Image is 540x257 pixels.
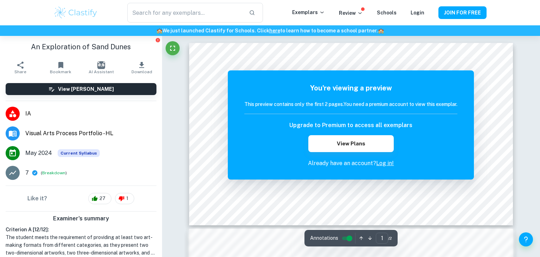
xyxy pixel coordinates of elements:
input: Search for any exemplars... [127,3,243,23]
h6: We just launched Clastify for Schools. Click to learn how to become a school partner. [1,27,539,35]
span: IA [25,109,156,118]
span: / 2 [388,235,392,242]
h6: Upgrade to Premium to access all exemplars [289,121,412,130]
button: AI Assistant [81,58,121,77]
h6: This preview contains only the first 2 pages. You need a premium account to view this exemplar. [244,100,457,108]
button: Download [122,58,162,77]
a: Schools [377,10,397,15]
h6: Criterion A [ 12 / 12 ]: [6,226,156,233]
p: Review [339,9,363,17]
div: 27 [88,193,111,204]
button: Help and Feedback [519,232,533,246]
button: Report issue [155,37,161,43]
span: Download [131,69,152,74]
div: This exemplar is based on the current syllabus. Feel free to refer to it for inspiration/ideas wh... [58,149,100,157]
span: Current Syllabus [58,149,100,157]
h1: The student meets the requirement of providing at least two art-making formats from different cat... [6,233,156,257]
span: 🏫 [156,28,162,33]
span: May 2024 [25,149,52,157]
button: View [PERSON_NAME] [6,83,156,95]
button: JOIN FOR FREE [438,6,487,19]
span: Visual Arts Process Portfolio - HL [25,129,156,138]
span: Annotations [310,234,338,242]
p: Exemplars [292,8,325,16]
span: 27 [96,195,109,202]
span: AI Assistant [89,69,114,74]
h5: You're viewing a preview [244,83,457,93]
h1: An Exploration of Sand Dunes [6,42,156,52]
div: 1 [115,193,134,204]
button: Breakdown [42,170,65,176]
button: View Plans [308,135,393,152]
p: 7 [25,169,29,177]
h6: Like it? [27,194,47,203]
span: 🏫 [378,28,384,33]
span: ( ) [41,170,67,176]
button: Bookmark [40,58,81,77]
a: Log in! [376,160,394,167]
a: here [269,28,280,33]
img: AI Assistant [97,61,105,69]
h6: Examiner's summary [3,214,159,223]
button: Fullscreen [166,41,180,55]
a: Login [411,10,424,15]
p: Already have an account? [244,159,457,168]
span: Bookmark [50,69,71,74]
span: 1 [122,195,132,202]
img: Clastify logo [53,6,98,20]
h6: View [PERSON_NAME] [58,85,114,93]
span: Share [14,69,26,74]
